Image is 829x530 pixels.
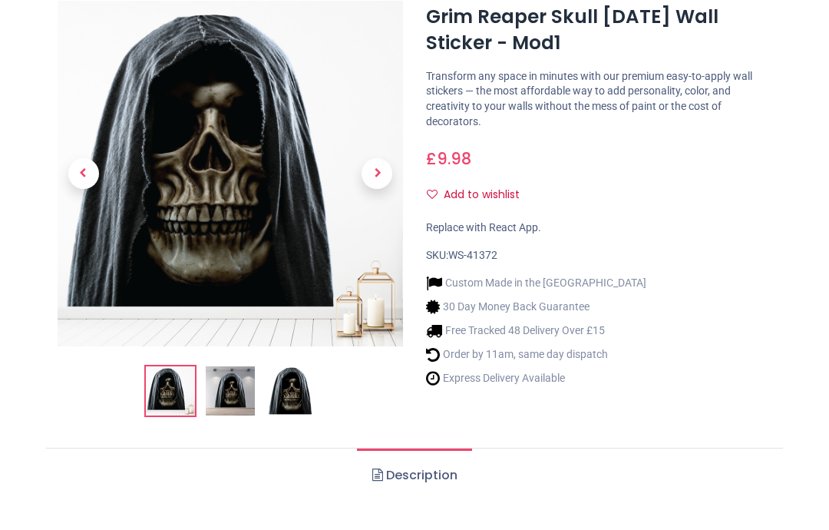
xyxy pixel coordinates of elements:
[426,69,771,129] p: Transform any space in minutes with our premium easy-to-apply wall stickers — the most affordable...
[426,370,646,386] li: Express Delivery Available
[437,147,471,170] span: 9.98
[357,449,471,502] a: Description
[426,248,771,263] div: SKU:
[426,346,646,363] li: Order by 11am, same day dispatch
[426,299,646,315] li: 30 Day Money Back Guarantee
[266,366,315,416] img: WS-41372-03
[58,1,403,346] img: Grim Reaper Skull Halloween Wall Sticker - Mod1
[146,366,195,416] img: Grim Reaper Skull Halloween Wall Sticker - Mod1
[448,249,497,261] span: WS-41372
[68,158,99,189] span: Previous
[352,53,404,295] a: Next
[426,182,533,208] button: Add to wishlistAdd to wishlist
[206,366,255,416] img: WS-41372-02
[426,220,771,236] div: Replace with React App.
[426,147,471,170] span: £
[426,323,646,339] li: Free Tracked 48 Delivery Over £15
[362,158,392,189] span: Next
[58,53,110,295] a: Previous
[426,4,771,57] h1: Grim Reaper Skull [DATE] Wall Sticker - Mod1
[427,189,438,200] i: Add to wishlist
[426,275,646,291] li: Custom Made in the [GEOGRAPHIC_DATA]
